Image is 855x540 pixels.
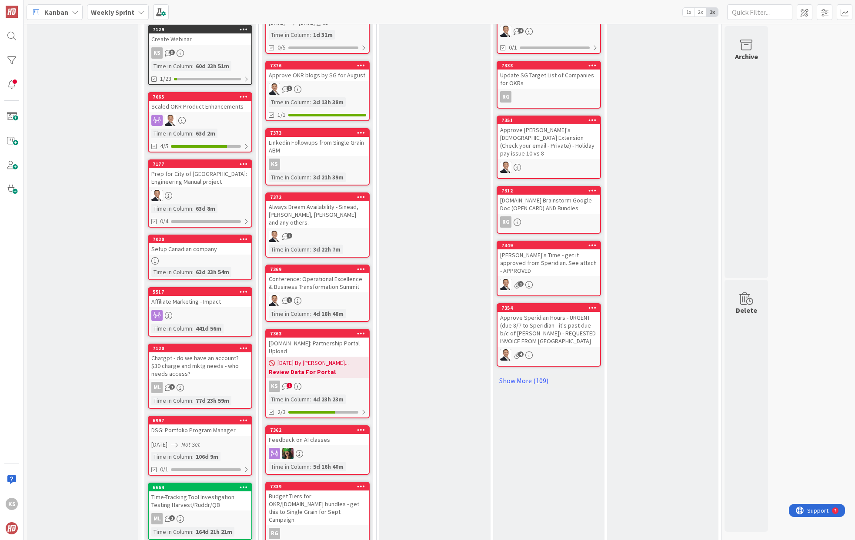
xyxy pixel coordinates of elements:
[192,452,194,461] span: :
[311,309,346,318] div: 4d 18h 48m
[498,195,600,214] div: [DOMAIN_NAME] Brainstorm Google Doc (OPEN CARD) AND Bundles
[165,115,176,126] img: SL
[160,217,168,226] span: 0/4
[266,62,369,81] div: 7376Approve OKR blogs by SG for August
[18,1,40,12] span: Support
[509,43,517,52] span: 0/1
[269,295,280,306] img: SL
[151,190,163,201] img: SL
[151,527,192,537] div: Time in Column
[277,43,286,52] span: 0/5
[270,331,369,337] div: 7363
[310,97,311,107] span: :
[266,265,369,292] div: 7369Conference: Operational Excellence & Business Transformation Summit
[270,427,369,433] div: 7362
[149,93,251,101] div: 7065
[736,305,757,315] div: Delete
[277,407,286,417] span: 2/3
[192,61,194,71] span: :
[148,92,252,152] a: 7065Scaled OKR Product EnhancementsSLTime in Column:63d 2m4/5
[266,201,369,228] div: Always Dream Availability - Sinead, [PERSON_NAME], [PERSON_NAME] and any others.
[149,115,251,126] div: SL
[269,309,310,318] div: Time in Column
[311,172,346,182] div: 3d 21h 39m
[151,47,163,59] div: KS
[160,142,168,151] span: 4/5
[497,61,601,109] a: 7338Update SG Target List of Companies for OKRsRG
[498,116,600,124] div: 7351
[169,384,175,390] span: 1
[6,498,18,510] div: KS
[287,86,292,91] span: 1
[266,330,369,357] div: 7363[DOMAIN_NAME]: Partnership Portal Upload
[518,351,524,357] span: 4
[266,295,369,306] div: SL
[266,159,369,170] div: KS
[310,462,311,471] span: :
[266,338,369,357] div: [DOMAIN_NAME]: Partnership Portal Upload
[153,345,251,351] div: 7120
[266,137,369,156] div: Linkedin Followups from Single Grain ABM
[266,490,369,525] div: Budget Tiers for OKR/[DOMAIN_NAME] bundles - get this to Single Grain for Sept Campaign.
[148,483,252,540] a: 6664Time-Tracking Tool Investigation: Testing Harvest/Ruddr/QBMLTime in Column:164d 21h 21m
[498,249,600,276] div: [PERSON_NAME]'s Time - get it approved from Speridian. See attach - APPROVED
[500,26,511,37] img: SL
[270,266,369,272] div: 7369
[266,426,369,445] div: 7362Feedback on AI classes
[265,329,370,418] a: 7363[DOMAIN_NAME]: Partnership Portal Upload[DATE] By [PERSON_NAME]...Review Data For PortalKSTim...
[265,128,370,186] a: 7373Linkedin Followups from Single Grain ABMKSTime in Column:3d 21h 39m
[192,324,194,333] span: :
[269,30,310,40] div: Time in Column
[311,30,335,40] div: 1d 31m
[192,396,194,405] span: :
[149,296,251,307] div: Affiliate Marketing - Impact
[498,62,600,89] div: 7338Update SG Target List of Companies for OKRs
[192,267,194,277] span: :
[498,242,600,249] div: 7349
[149,484,251,491] div: 6664
[269,159,280,170] div: KS
[498,304,600,347] div: 7354Approve Speridian Hours - URGENT (due 8/7 to Speridian - it's past due b/c of [PERSON_NAME]) ...
[498,304,600,312] div: 7354
[148,416,252,476] a: 6997DSG: Portfolio Program Manager[DATE]Not SetTime in Column:106d 9m0/1
[498,162,600,173] div: SL
[266,231,369,242] div: SL
[310,172,311,182] span: :
[149,288,251,307] div: 5517Affiliate Marketing - Impact
[266,273,369,292] div: Conference: Operational Excellence & Business Transformation Summit
[149,382,251,393] div: ML
[194,61,231,71] div: 60d 23h 51m
[192,129,194,138] span: :
[149,26,251,45] div: 7129Create Webinar
[151,324,192,333] div: Time in Column
[194,324,224,333] div: 441d 56m
[149,26,251,33] div: 7129
[498,187,600,214] div: 7312[DOMAIN_NAME] Brainstorm Google Doc (OPEN CARD) AND Bundles
[6,6,18,18] img: Visit kanbanzone.com
[498,279,600,290] div: SL
[497,3,601,54] a: SL0/1
[149,243,251,255] div: Setup Canadian company
[194,129,217,138] div: 63d 2m
[311,97,346,107] div: 3d 13h 38m
[149,288,251,296] div: 5517
[265,265,370,322] a: 7369Conference: Operational Excellence & Business Transformation SummitSLTime in Column:4d 18h 48m
[265,61,370,121] a: 7376Approve OKR blogs by SG for AugustSLTime in Column:3d 13h 38m1/1
[498,124,600,159] div: Approve [PERSON_NAME]'s [DEMOGRAPHIC_DATA] Extension (Check your email - Private) - Holiday pay i...
[695,8,706,17] span: 2x
[310,309,311,318] span: :
[683,8,695,17] span: 1x
[169,50,175,55] span: 3
[518,28,524,33] span: 4
[194,396,231,405] div: 77d 23h 59m
[287,297,292,303] span: 1
[149,235,251,255] div: 7020Setup Canadian company
[265,192,370,258] a: 7372Always Dream Availability - Sinead, [PERSON_NAME], [PERSON_NAME] and any others.SLTime in Col...
[287,383,292,388] span: 1
[151,452,192,461] div: Time in Column
[270,130,369,136] div: 7373
[149,484,251,510] div: 6664Time-Tracking Tool Investigation: Testing Harvest/Ruddr/QB
[148,344,252,409] a: 7120Chatgpt - do we have an account? $30 charge and mktg needs - who needs access?MLTime in Colum...
[706,8,718,17] span: 3x
[287,233,292,239] span: 1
